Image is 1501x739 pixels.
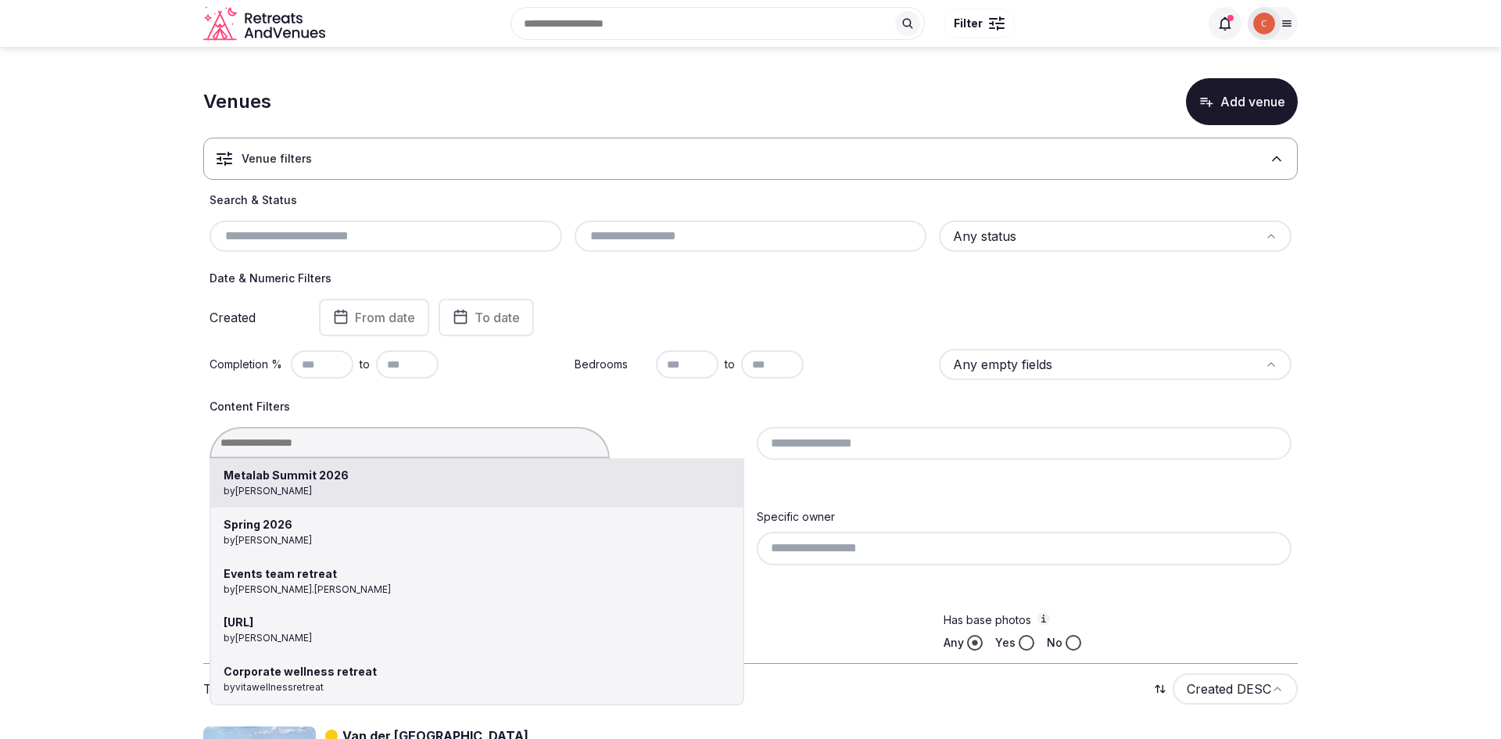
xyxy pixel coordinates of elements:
[224,567,337,580] strong: Events team retreat
[944,9,1015,38] button: Filter
[224,632,730,645] span: by [PERSON_NAME]
[224,485,730,498] span: by [PERSON_NAME]
[1253,13,1275,34] img: Catalina
[224,518,292,531] strong: Spring 2026
[954,16,983,31] span: Filter
[224,665,377,678] strong: Corporate wellness retreat
[224,681,730,694] span: by vitawellnessretreat
[224,583,730,597] span: by [PERSON_NAME].[PERSON_NAME]
[224,615,253,629] strong: [URL]
[203,6,328,41] a: Visit the homepage
[224,468,349,482] strong: Metalab Summit 2026
[203,6,328,41] svg: Retreats and Venues company logo
[224,534,730,547] span: by [PERSON_NAME]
